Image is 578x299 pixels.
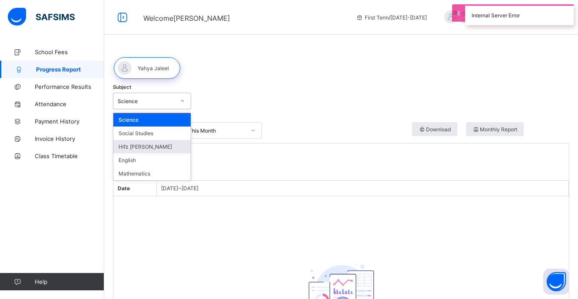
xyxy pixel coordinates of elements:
div: This Month [188,127,246,134]
button: Open asap [543,269,569,295]
a: Monthly Report [466,122,569,139]
span: Invoice History [35,135,104,142]
span: Performance Results [35,83,104,90]
span: Payment History [35,118,104,125]
div: English [113,153,191,167]
span: School Fees [35,49,104,55]
div: SaifJaleel [436,10,557,25]
span: Download [419,126,451,133]
span: Monthly Report [472,126,517,133]
span: Attendance [35,101,104,107]
span: Class Timetable [35,153,104,159]
span: Date [118,185,130,192]
div: Mathematics [113,167,191,180]
div: Internal Server Error [465,4,574,25]
div: Science [113,113,191,127]
div: Hifz [PERSON_NAME] [113,140,191,153]
span: Progress Report [36,66,104,73]
span: Help [35,278,104,285]
span: Subject [113,84,131,90]
span: session/term information [356,14,427,21]
span: [DATE] ~ [DATE] [161,185,198,192]
img: safsims [8,8,75,26]
div: Social Studies [113,127,191,140]
span: Welcome [PERSON_NAME] [143,14,230,23]
div: Science [118,98,175,104]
